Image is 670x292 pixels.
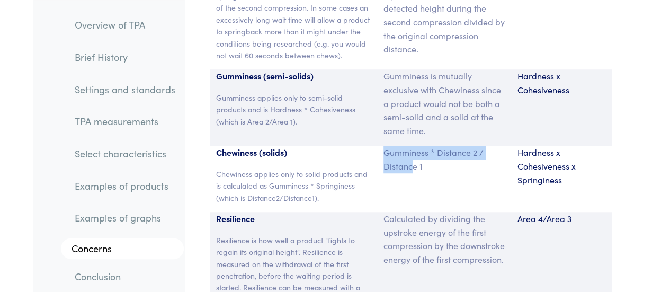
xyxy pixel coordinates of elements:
a: Settings and standards [66,77,184,101]
p: Gumminess * Distance 2 / Distance 1 [383,146,505,173]
p: Area 4/Area 3 [517,212,605,226]
p: Gumminess (semi-solids) [216,69,371,83]
p: Resilience [216,212,371,226]
p: Hardness x Cohesiveness x Springiness [517,146,605,187]
p: Gumminess is mutually exclusive with Chewiness since a product would not be both a semi-solid and... [383,69,505,137]
p: Chewiness applies only to solid products and is calculated as Gumminess * Springiness (which is D... [216,168,371,203]
a: Examples of products [66,174,184,198]
a: Select characteristics [66,141,184,166]
p: Hardness x Cohesiveness [517,69,605,96]
a: Examples of graphs [66,206,184,230]
a: Overview of TPA [66,13,184,37]
p: Gumminess applies only to semi-solid products and is Hardness * Cohesiveness (which is Area 2/Are... [216,92,371,127]
p: Chewiness (solids) [216,146,371,160]
p: Calculated by dividing the upstroke energy of the first compression by the downstroke energy of t... [383,212,505,266]
a: TPA measurements [66,109,184,134]
a: Brief History [66,45,184,69]
a: Conclusion [66,264,184,289]
a: Concerns [61,238,184,259]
